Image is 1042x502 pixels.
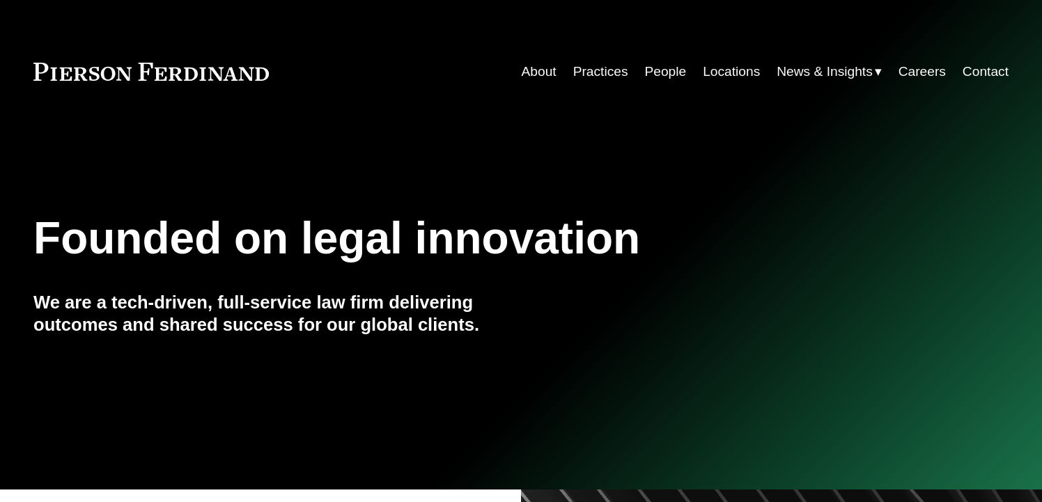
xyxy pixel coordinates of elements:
a: Locations [703,58,760,85]
a: People [644,58,686,85]
a: folder dropdown [777,58,882,85]
h1: Founded on legal innovation [33,213,846,264]
a: Practices [573,58,628,85]
a: Contact [963,58,1009,85]
span: News & Insights [777,60,873,84]
h4: We are a tech-driven, full-service law firm delivering outcomes and shared success for our global... [33,291,521,336]
a: About [522,58,557,85]
a: Careers [899,58,946,85]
